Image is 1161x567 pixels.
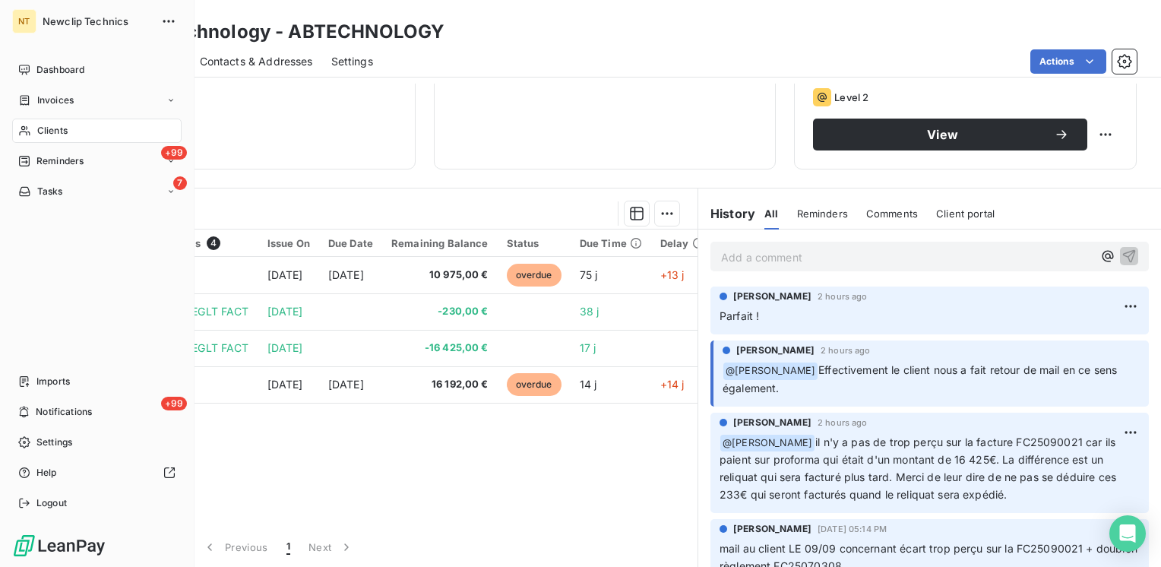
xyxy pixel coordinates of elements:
h6: History [698,204,755,223]
span: All [764,207,778,220]
span: Dashboard [36,63,84,77]
div: NT [12,9,36,33]
span: +13 j [660,268,685,281]
span: Level 2 [834,91,868,103]
span: 14 j [580,378,597,391]
span: Notifications [36,405,92,419]
span: overdue [507,373,562,396]
span: View [831,128,1054,141]
button: 1 [277,531,299,563]
span: +14 j [660,378,685,391]
span: @ [PERSON_NAME] [720,435,815,452]
a: Help [12,461,182,485]
span: Imports [36,375,70,388]
div: Open Intercom Messenger [1109,515,1146,552]
span: -16 425,00 € [391,341,489,356]
span: 17 j [580,341,596,354]
span: Effectivement le client nous a fait retour de mail en ce sens également. [723,363,1120,394]
span: AB Technology REGLT FACT [105,305,249,318]
div: Due Date [328,237,373,249]
span: 38 j [580,305,599,318]
span: Reminders [36,154,84,168]
span: Parfait ! [720,309,759,322]
span: Client portal [936,207,995,220]
span: overdue [507,264,562,287]
span: [DATE] [267,378,303,391]
span: 10 975,00 € [391,268,489,283]
span: Reminders [797,207,848,220]
div: Delay [660,237,704,249]
span: [DATE] [267,341,303,354]
span: 75 j [580,268,598,281]
span: -230,00 € [391,304,489,319]
div: Issue On [267,237,310,249]
div: Due Time [580,237,642,249]
span: [DATE] [328,268,364,281]
span: AB Technology REGLT FACT [105,341,249,354]
span: [PERSON_NAME] [733,522,811,536]
span: [DATE] [267,305,303,318]
span: [DATE] 05:14 PM [818,524,887,534]
span: [DATE] [328,378,364,391]
button: Actions [1030,49,1106,74]
span: Invoices [37,93,74,107]
span: Tasks [37,185,63,198]
button: Next [299,531,363,563]
span: [DATE] [267,268,303,281]
span: Newclip Technics [43,15,152,27]
span: 1 [286,540,290,555]
span: +99 [161,397,187,410]
span: Contacts & Addresses [200,54,313,69]
img: Logo LeanPay [12,534,106,558]
div: Remaining Balance [391,237,489,249]
span: [PERSON_NAME] [736,344,815,357]
span: 16 192,00 € [391,377,489,392]
span: Logout [36,496,67,510]
span: @ [PERSON_NAME] [723,363,818,380]
div: Status [507,237,562,249]
span: Settings [331,54,373,69]
span: 4 [207,236,220,250]
span: il n'y a pas de trop perçu sur la facture FC25090021 car ils paient sur proforma qui était d'un m... [720,436,1119,502]
span: 7 [173,176,187,190]
button: View [813,119,1087,150]
span: +99 [161,146,187,160]
span: 2 hours ago [818,418,868,427]
h3: AB Technology - ABTECHNOLOGY [134,18,444,46]
span: Comments [866,207,918,220]
span: Settings [36,436,72,449]
button: Previous [193,531,277,563]
span: 2 hours ago [821,346,871,355]
span: 2 hours ago [818,292,868,301]
span: [PERSON_NAME] [733,416,811,429]
span: [PERSON_NAME] [733,290,811,303]
span: Help [36,466,57,480]
span: Clients [37,124,68,138]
